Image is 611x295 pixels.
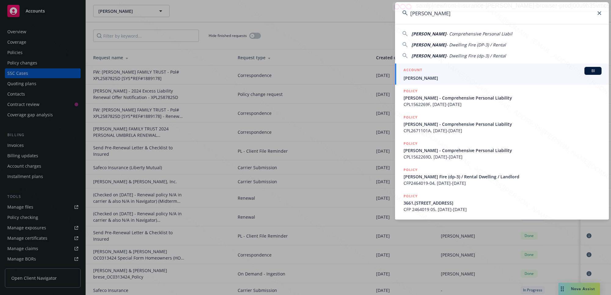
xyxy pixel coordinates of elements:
[412,31,446,37] span: [PERSON_NAME]
[404,114,418,120] h5: POLICY
[404,193,418,199] h5: POLICY
[404,67,422,74] h5: ACCOUNT
[404,173,602,180] span: [PERSON_NAME] Fire (dp-3) / Rental Dwelling / Landlord
[395,111,609,137] a: POLICY[PERSON_NAME] - Comprehensive Personal LiabilityCPL2671101A, [DATE]-[DATE]
[404,75,602,81] span: [PERSON_NAME]
[404,127,602,134] span: CPL2671101A, [DATE]-[DATE]
[404,180,602,186] span: CFP2464019-04, [DATE]-[DATE]
[446,42,506,48] span: - Dwelling Fire (DP-3) / Rental
[404,121,602,127] span: [PERSON_NAME] - Comprehensive Personal Liability
[395,163,609,190] a: POLICY[PERSON_NAME] Fire (dp-3) / Rental Dwelling / LandlordCFP2464019-04, [DATE]-[DATE]
[446,31,512,37] span: - Comprehensive Personal Liabil
[404,206,602,213] span: CFP 2464019 05, [DATE]-[DATE]
[404,167,418,173] h5: POLICY
[404,147,602,154] span: [PERSON_NAME] - Comprehensive Personal Liability
[412,42,446,48] span: [PERSON_NAME]
[587,68,599,74] span: BI
[395,137,609,163] a: POLICY[PERSON_NAME] - Comprehensive Personal LiabilityCPL1562269D, [DATE]-[DATE]
[404,88,418,94] h5: POLICY
[395,190,609,216] a: POLICY3661,[STREET_ADDRESS]CFP 2464019 05, [DATE]-[DATE]
[404,101,602,107] span: CPL1562269F, [DATE]-[DATE]
[404,140,418,147] h5: POLICY
[412,53,446,59] span: [PERSON_NAME]
[404,200,602,206] span: 3661,[STREET_ADDRESS]
[404,154,602,160] span: CPL1562269D, [DATE]-[DATE]
[446,53,506,59] span: - Dwelling Fire (dp-3) / Rental
[395,2,609,24] input: Search...
[395,64,609,85] a: ACCOUNTBI[PERSON_NAME]
[395,85,609,111] a: POLICY[PERSON_NAME] - Comprehensive Personal LiabilityCPL1562269F, [DATE]-[DATE]
[404,95,602,101] span: [PERSON_NAME] - Comprehensive Personal Liability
